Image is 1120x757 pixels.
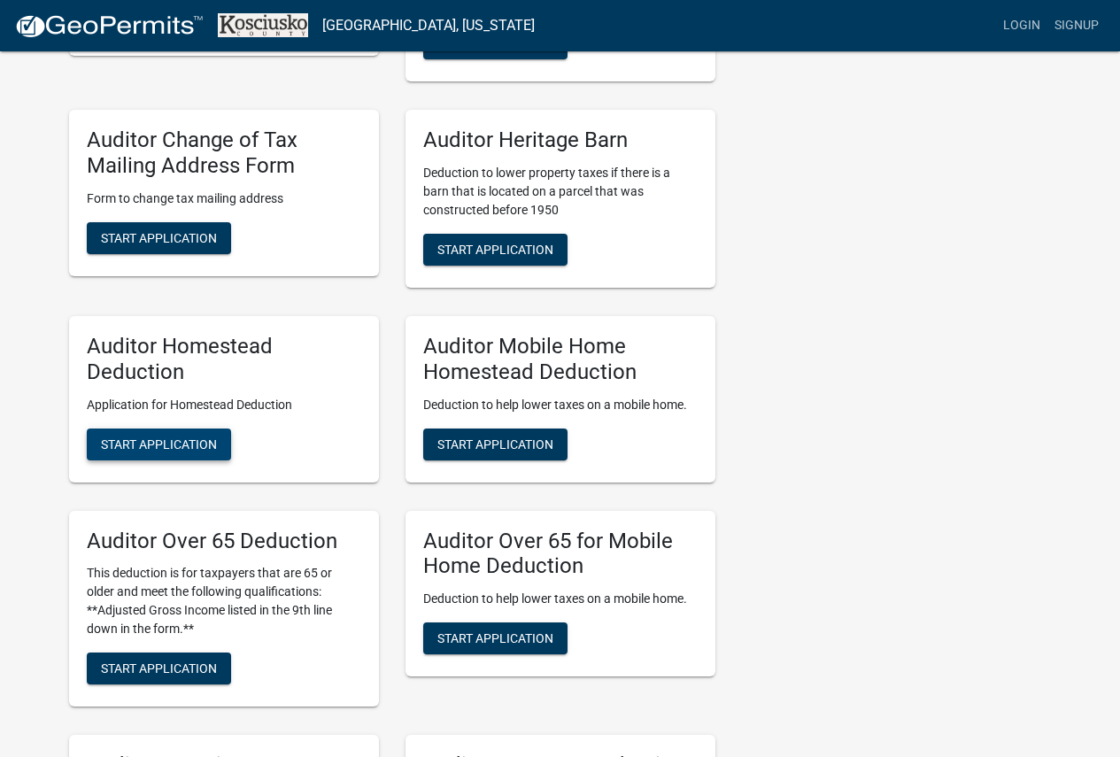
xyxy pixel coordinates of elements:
h5: Auditor Heritage Barn [423,127,698,153]
button: Start Application [87,653,231,684]
h5: Auditor Over 65 for Mobile Home Deduction [423,529,698,580]
p: Deduction to help lower taxes on a mobile home. [423,590,698,608]
button: Start Application [423,234,568,266]
p: Application for Homestead Deduction [87,396,361,414]
span: Start Application [437,436,553,451]
p: This deduction is for taxpayers that are 65 or older and meet the following qualifications: **Adj... [87,564,361,638]
h5: Auditor Mobile Home Homestead Deduction [423,334,698,385]
button: Start Application [87,429,231,460]
h5: Auditor Change of Tax Mailing Address Form [87,127,361,179]
button: Start Application [423,622,568,654]
button: Start Application [87,222,231,254]
p: Deduction to help lower taxes on a mobile home. [423,396,698,414]
p: Deduction to lower property taxes if there is a barn that is located on a parcel that was constru... [423,164,698,220]
p: Form to change tax mailing address [87,189,361,208]
span: Start Application [101,230,217,244]
span: Start Application [437,631,553,645]
a: Login [996,9,1047,42]
button: Start Application [423,429,568,460]
span: Start Application [101,436,217,451]
img: Kosciusko County, Indiana [218,13,308,37]
span: Start Application [437,242,553,256]
h5: Auditor Homestead Deduction [87,334,361,385]
h5: Auditor Over 65 Deduction [87,529,361,554]
span: Start Application [101,661,217,676]
a: [GEOGRAPHIC_DATA], [US_STATE] [322,11,535,41]
a: Signup [1047,9,1106,42]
